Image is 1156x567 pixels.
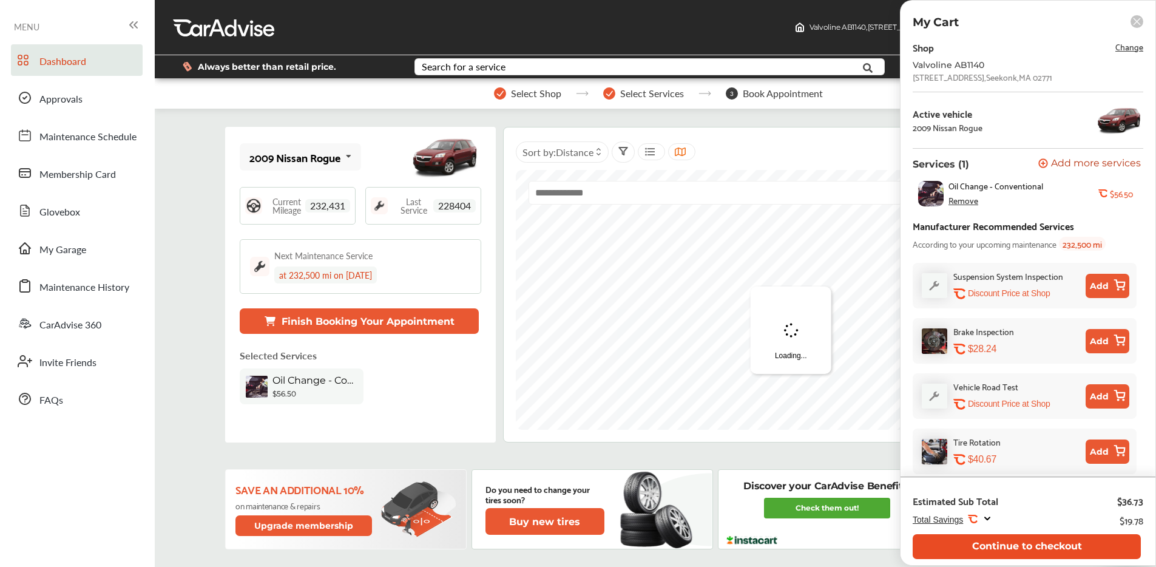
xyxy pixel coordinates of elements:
div: $36.73 [1117,495,1143,507]
div: Remove [948,195,978,205]
div: $40.67 [968,453,1081,465]
img: 4343_st0640_046.jpg [1095,102,1143,138]
span: 232,500 mi [1059,237,1106,251]
a: Buy new tires [485,508,607,535]
span: Last Service [394,197,433,214]
span: Maintenance History [39,280,129,296]
span: Oil Change - Conventional [272,375,357,386]
span: Approvals [39,92,83,107]
img: default_wrench_icon.d1a43860.svg [922,273,947,298]
button: Add more services [1038,158,1141,170]
button: Add [1086,274,1129,298]
p: Discount Price at Shop [968,288,1050,299]
span: Add more services [1051,158,1141,170]
span: 228404 [433,199,476,212]
img: stepper-checkmark.b5569197.svg [603,87,615,100]
img: oil-change-thumb.jpg [246,376,268,398]
a: Invite Friends [11,345,143,377]
img: new-tire.a0c7fe23.svg [619,466,699,552]
img: stepper-arrow.e24c07c6.svg [698,91,711,96]
a: My Garage [11,233,143,264]
div: Tire Rotation [953,435,1001,449]
button: Add [1086,384,1129,409]
p: Save an additional 10% [235,483,374,496]
p: Do you need to change your tires soon? [485,484,604,504]
span: Membership Card [39,167,116,183]
img: header-home-logo.8d720a4f.svg [795,22,805,32]
span: 3 [726,87,738,100]
div: Search for a service [422,62,505,72]
b: $56.50 [272,389,296,398]
span: According to your upcoming maintenance [913,237,1056,251]
span: CarAdvise 360 [39,317,101,333]
img: steering_logo [245,197,262,214]
a: CarAdvise 360 [11,308,143,339]
div: Suspension System Inspection [953,269,1063,283]
div: $19.78 [1120,512,1143,528]
span: Current Mileage [268,197,305,214]
div: [STREET_ADDRESS] , Seekonk , MA 02771 [913,72,1052,82]
span: Total Savings [913,515,963,525]
a: Dashboard [11,44,143,76]
div: Shop [913,39,934,55]
span: Dashboard [39,54,86,70]
div: Loading... [751,287,831,374]
span: Select Services [620,88,684,99]
span: Change [1115,39,1143,53]
img: instacart-logo.217963cc.svg [725,536,779,545]
a: Maintenance History [11,270,143,302]
p: Discount Price at Shop [968,398,1050,410]
img: stepper-arrow.e24c07c6.svg [576,91,589,96]
p: Services (1) [913,158,969,170]
p: Discover your CarAdvise Benefits! [743,480,910,493]
span: 232,431 [305,199,350,212]
div: Manufacturer Recommended Services [913,217,1074,234]
div: at 232,500 mi on [DATE] [274,267,377,283]
span: My Garage [39,242,86,258]
div: Next Maintenance Service [274,250,373,262]
span: Maintenance Schedule [39,129,137,145]
span: Always better than retail price. [198,63,336,71]
span: Oil Change - Conventional [948,181,1043,191]
button: Add [1086,329,1129,353]
img: brake-inspection-thumb.jpg [922,328,947,354]
img: maintenance_logo [250,257,269,276]
p: Selected Services [240,348,317,362]
canvas: Map [516,170,1066,430]
span: Valvoline AB1140 , [STREET_ADDRESS] Seekonk , MA 02771 [810,22,1004,32]
img: oil-change-thumb.jpg [918,181,944,206]
a: Check them out! [764,498,890,518]
div: Active vehicle [913,108,982,119]
button: Finish Booking Your Appointment [240,308,479,334]
div: Valvoline AB1140 [913,60,1107,70]
img: maintenance_logo [371,197,388,214]
div: Vehicle Road Test [953,379,1018,393]
img: default_wrench_icon.d1a43860.svg [922,384,947,409]
span: FAQs [39,393,63,409]
span: Book Appointment [743,88,823,99]
button: Upgrade membership [235,515,373,536]
a: Glovebox [11,195,143,226]
span: Select Shop [511,88,561,99]
button: Add [1086,440,1129,464]
div: 2009 Nissan Rogue [249,151,340,163]
a: Maintenance Schedule [11,120,143,151]
a: Approvals [11,82,143,114]
a: FAQs [11,383,143,415]
button: Buy new tires [485,508,604,535]
span: MENU [14,22,39,32]
p: My Cart [913,15,959,29]
div: Estimated Sub Total [913,495,998,507]
img: mobile_4343_st0640_046.jpg [408,130,481,185]
img: stepper-checkmark.b5569197.svg [494,87,506,100]
div: Brake Inspection [953,324,1014,338]
b: $56.50 [1110,189,1132,199]
span: Glovebox [39,205,80,220]
div: 2009 Nissan Rogue [913,123,982,132]
div: $28.24 [968,343,1081,355]
img: update-membership.81812027.svg [381,481,456,538]
img: dollor_label_vector.a70140d1.svg [183,61,192,72]
span: Sort by : [522,145,593,159]
span: Invite Friends [39,355,96,371]
p: on maintenance & repairs [235,501,374,511]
